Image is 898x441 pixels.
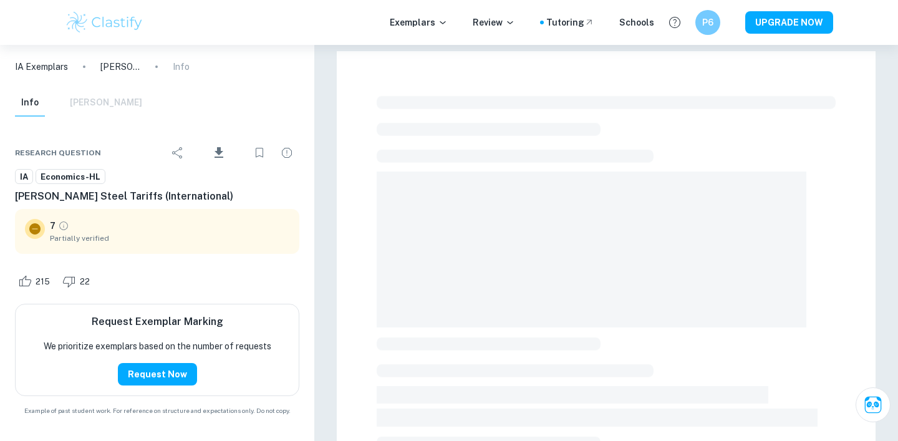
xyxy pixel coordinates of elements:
[856,387,891,422] button: Ask Clai
[193,137,244,169] div: Download
[73,276,97,288] span: 22
[100,60,140,74] p: [PERSON_NAME] Steel Tariffs (International)
[15,147,101,158] span: Research question
[15,271,57,291] div: Like
[274,140,299,165] div: Report issue
[173,60,190,74] p: Info
[50,233,289,244] span: Partially verified
[59,271,97,291] div: Dislike
[695,10,720,35] button: P6
[118,363,197,385] button: Request Now
[15,406,299,415] span: Example of past student work. For reference on structure and expectations only. Do not copy.
[701,16,715,29] h6: P6
[247,140,272,165] div: Bookmark
[473,16,515,29] p: Review
[36,169,105,185] a: Economics-HL
[16,171,32,183] span: IA
[58,220,69,231] a: Grade partially verified
[390,16,448,29] p: Exemplars
[29,276,57,288] span: 215
[36,171,105,183] span: Economics-HL
[50,219,56,233] p: 7
[15,60,68,74] a: IA Exemplars
[745,11,833,34] button: UPGRADE NOW
[664,12,685,33] button: Help and Feedback
[15,169,33,185] a: IA
[44,339,271,353] p: We prioritize exemplars based on the number of requests
[92,314,223,329] h6: Request Exemplar Marking
[15,189,299,204] h6: [PERSON_NAME] Steel Tariffs (International)
[546,16,594,29] a: Tutoring
[165,140,190,165] div: Share
[65,10,144,35] img: Clastify logo
[15,89,45,117] button: Info
[619,16,654,29] a: Schools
